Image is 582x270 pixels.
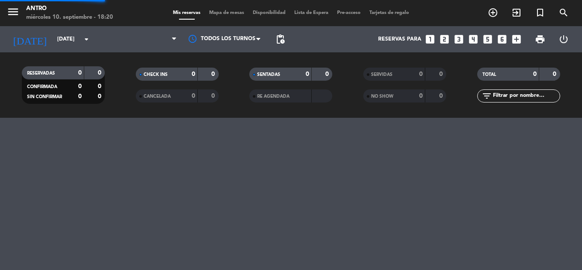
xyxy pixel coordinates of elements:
[192,71,195,77] strong: 0
[26,4,113,13] div: ANTRO
[27,95,62,99] span: SIN CONFIRMAR
[27,71,55,75] span: RESERVADAS
[81,34,92,44] i: arrow_drop_down
[248,10,290,15] span: Disponibilidad
[496,34,508,45] i: looks_6
[378,36,421,42] span: Reservas para
[558,34,569,44] i: power_settings_new
[553,71,558,77] strong: 0
[78,70,82,76] strong: 0
[211,71,217,77] strong: 0
[558,7,569,18] i: search
[325,71,331,77] strong: 0
[492,91,560,101] input: Filtrar por nombre...
[7,30,53,49] i: [DATE]
[257,72,280,77] span: SENTADAS
[257,94,289,99] span: RE AGENDADA
[439,34,450,45] i: looks_two
[7,5,20,18] i: menu
[533,71,537,77] strong: 0
[439,71,444,77] strong: 0
[144,72,168,77] span: CHECK INS
[511,7,522,18] i: exit_to_app
[482,72,496,77] span: TOTAL
[424,34,436,45] i: looks_one
[7,5,20,21] button: menu
[306,71,309,77] strong: 0
[488,7,498,18] i: add_circle_outline
[482,91,492,101] i: filter_list
[98,70,103,76] strong: 0
[98,93,103,99] strong: 0
[211,93,217,99] strong: 0
[169,10,205,15] span: Mis reservas
[365,10,413,15] span: Tarjetas de regalo
[371,94,393,99] span: NO SHOW
[371,72,393,77] span: SERVIDAS
[275,34,286,44] span: pending_actions
[144,94,171,99] span: CANCELADA
[205,10,248,15] span: Mapa de mesas
[482,34,493,45] i: looks_5
[98,83,103,89] strong: 0
[78,83,82,89] strong: 0
[192,93,195,99] strong: 0
[511,34,522,45] i: add_box
[419,71,423,77] strong: 0
[552,26,575,52] div: LOG OUT
[439,93,444,99] strong: 0
[419,93,423,99] strong: 0
[290,10,333,15] span: Lista de Espera
[78,93,82,99] strong: 0
[26,13,113,22] div: miércoles 10. septiembre - 18:20
[468,34,479,45] i: looks_4
[535,34,545,44] span: print
[453,34,465,45] i: looks_3
[333,10,365,15] span: Pre-acceso
[535,7,545,18] i: turned_in_not
[27,85,57,89] span: CONFIRMADA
